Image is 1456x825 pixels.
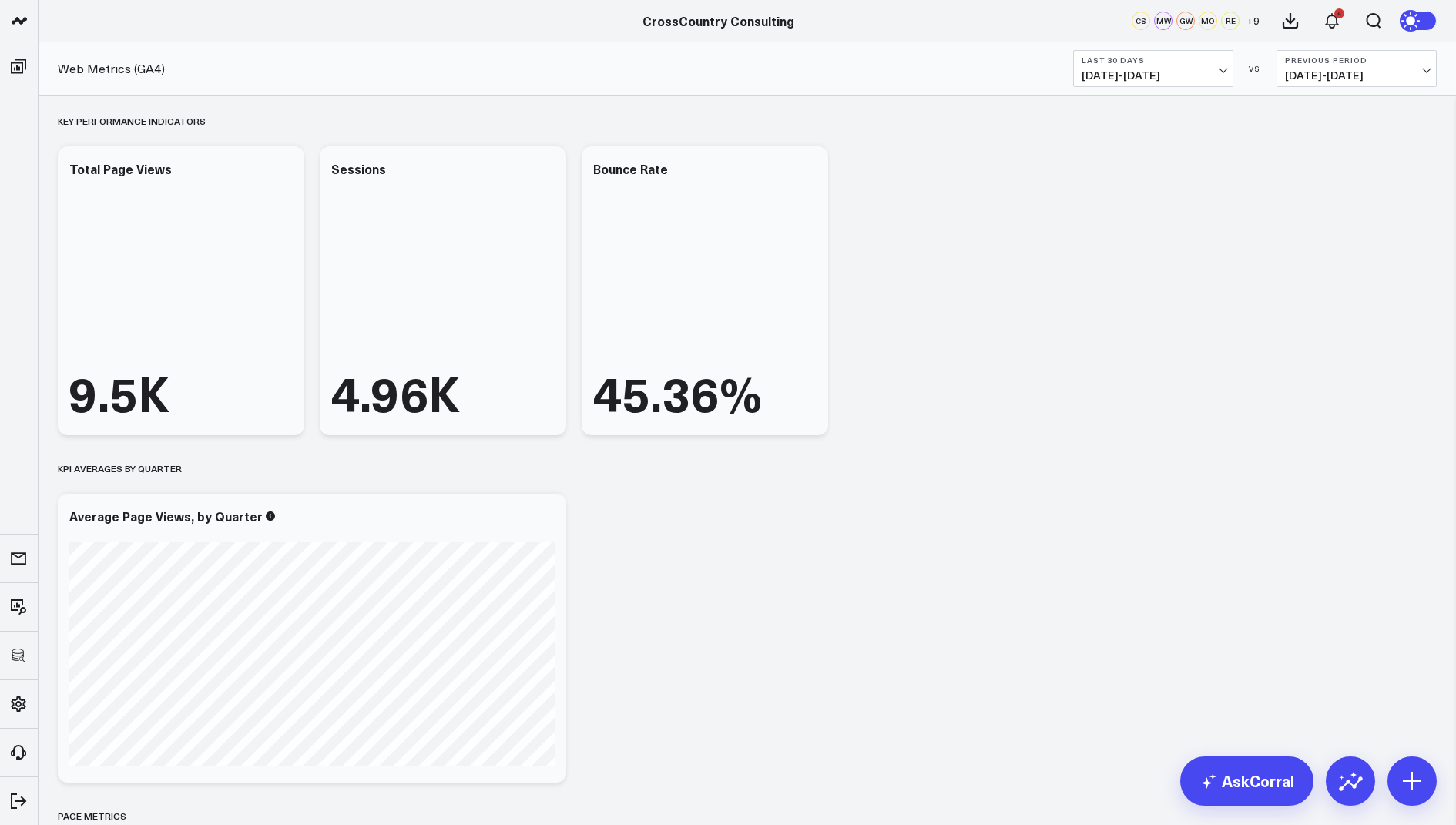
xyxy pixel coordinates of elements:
[69,508,263,525] div: Average Page Views, by Quarter
[1285,55,1428,65] b: Previous Period
[593,160,668,177] div: Bounce Rate
[1073,50,1233,87] button: Last 30 Days[DATE]-[DATE]
[1285,69,1428,82] span: [DATE] - [DATE]
[331,368,460,416] div: 4.96K
[1334,8,1344,18] div: 4
[1180,756,1313,806] a: AskCorral
[1082,55,1225,65] b: Last 30 Days
[1199,12,1217,30] div: MO
[1082,69,1225,82] span: [DATE] - [DATE]
[642,12,794,29] a: CrossCountry Consulting
[593,368,763,416] div: 45.36%
[69,368,169,416] div: 9.5K
[58,60,165,77] a: Web Metrics (GA4)
[1176,12,1195,30] div: GW
[1277,50,1437,87] button: Previous Period[DATE]-[DATE]
[1154,12,1173,30] div: MW
[1241,64,1269,73] div: VS
[331,160,386,177] div: Sessions
[1246,15,1260,26] span: + 9
[69,160,172,177] div: Total Page Views
[58,103,206,139] div: Key Performance Indicators
[1132,12,1150,30] div: CS
[1221,12,1240,30] div: RE
[1243,12,1262,30] button: +9
[58,451,182,486] div: KPI Averages By Quarter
